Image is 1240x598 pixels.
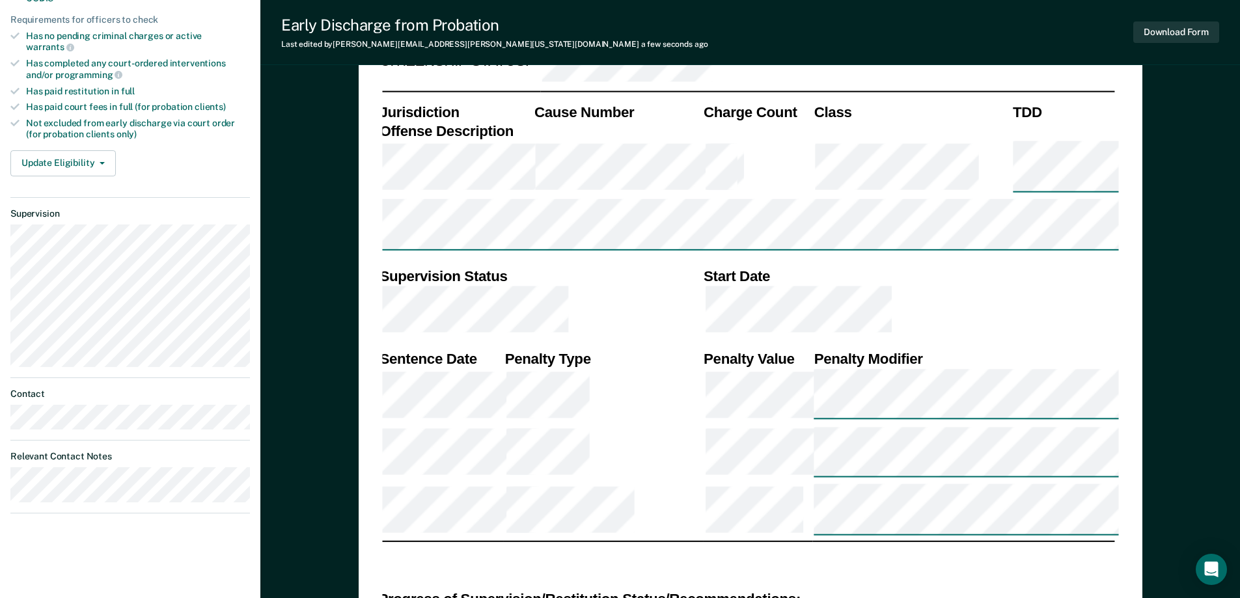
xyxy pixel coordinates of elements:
[26,42,74,52] span: warrants
[26,102,250,113] div: Has paid court fees in full (for probation
[378,349,503,368] th: Sentence Date
[378,121,533,140] th: Offense Description
[55,70,122,80] span: programming
[26,58,250,80] div: Has completed any court-ordered interventions and/or
[10,14,250,25] div: Requirements for officers to check
[10,451,250,462] dt: Relevant Contact Notes
[641,40,708,49] span: a few seconds ago
[26,31,250,53] div: Has no pending criminal charges or active
[121,86,135,96] span: full
[26,118,250,140] div: Not excluded from early discharge via court order (for probation clients
[1196,554,1227,585] div: Open Intercom Messenger
[532,102,702,121] th: Cause Number
[812,102,1011,121] th: Class
[702,266,1114,285] th: Start Date
[702,102,813,121] th: Charge Count
[812,349,1114,368] th: Penalty Modifier
[10,208,250,219] dt: Supervision
[26,86,250,97] div: Has paid restitution in
[10,150,116,176] button: Update Eligibility
[281,40,708,49] div: Last edited by [PERSON_NAME][EMAIL_ADDRESS][PERSON_NAME][US_STATE][DOMAIN_NAME]
[702,349,813,368] th: Penalty Value
[378,102,533,121] th: Jurisdiction
[1012,102,1114,121] th: TDD
[378,266,702,285] th: Supervision Status
[117,129,137,139] span: only)
[281,16,708,34] div: Early Discharge from Probation
[1133,21,1219,43] button: Download Form
[10,388,250,400] dt: Contact
[503,349,702,368] th: Penalty Type
[195,102,226,112] span: clients)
